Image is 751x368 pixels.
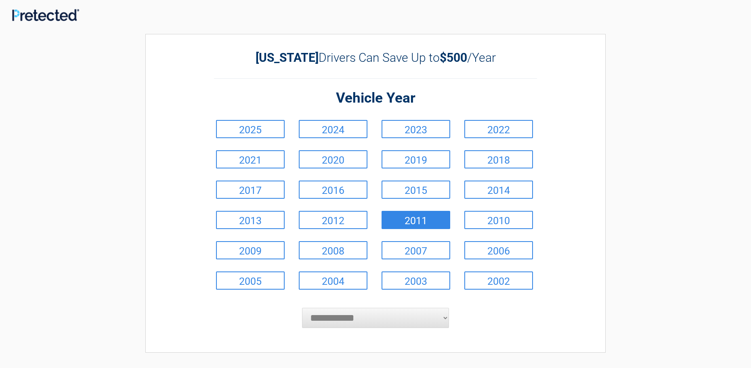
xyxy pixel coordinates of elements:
[464,181,533,199] a: 2014
[440,50,467,65] b: $500
[464,120,533,138] a: 2022
[464,211,533,229] a: 2010
[12,9,79,21] img: Main Logo
[216,150,285,168] a: 2021
[299,150,367,168] a: 2020
[382,150,450,168] a: 2019
[216,241,285,259] a: 2009
[299,181,367,199] a: 2016
[464,150,533,168] a: 2018
[299,120,367,138] a: 2024
[256,50,319,65] b: [US_STATE]
[214,50,537,65] h2: Drivers Can Save Up to /Year
[216,181,285,199] a: 2017
[382,211,450,229] a: 2011
[382,181,450,199] a: 2015
[216,120,285,138] a: 2025
[299,211,367,229] a: 2012
[382,271,450,290] a: 2003
[464,271,533,290] a: 2002
[299,271,367,290] a: 2004
[214,89,537,108] h2: Vehicle Year
[216,211,285,229] a: 2013
[382,241,450,259] a: 2007
[464,241,533,259] a: 2006
[382,120,450,138] a: 2023
[299,241,367,259] a: 2008
[216,271,285,290] a: 2005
